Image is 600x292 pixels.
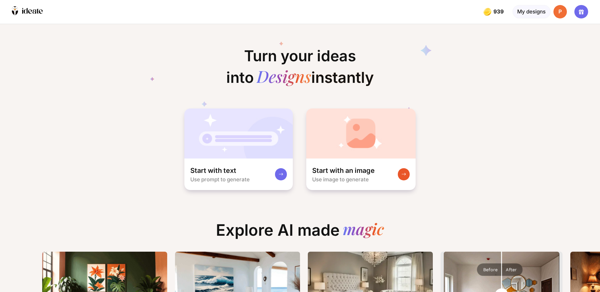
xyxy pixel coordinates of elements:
[512,5,551,18] div: My designs
[312,166,375,175] div: Start with an image
[210,221,390,245] div: Explore AI made
[306,108,416,159] img: startWithImageCardBg.jpg
[190,166,236,175] div: Start with text
[184,108,293,159] img: startWithTextCardBg.jpg
[343,221,384,239] div: magic
[553,5,567,18] div: P
[312,176,369,183] div: Use image to generate
[493,9,505,15] span: 939
[190,176,250,183] div: Use prompt to generate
